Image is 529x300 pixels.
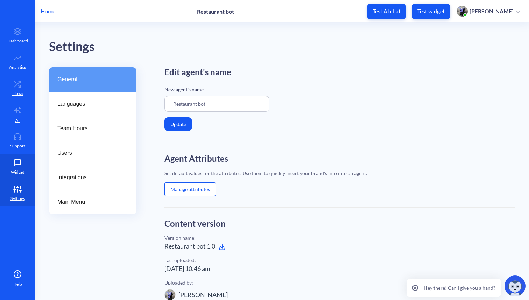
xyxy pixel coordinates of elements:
[164,117,192,131] button: Update
[505,275,526,296] img: copilot-icon.svg
[424,284,495,292] p: Hey there! Can I give you a hand?
[197,8,234,15] p: Restaurant bot
[57,100,122,108] span: Languages
[15,117,20,124] p: AI
[10,143,25,149] p: Support
[49,165,136,190] a: Integrations
[11,169,24,175] p: Widget
[164,67,515,77] h2: Edit agent's name
[57,149,122,157] span: Users
[57,124,122,133] span: Team Hours
[9,64,26,70] p: Analytics
[49,92,136,116] a: Languages
[367,4,406,19] button: Test AI chat
[13,281,22,287] span: Help
[49,37,529,57] div: Settings
[164,279,515,286] div: Uploaded by:
[178,290,228,300] div: [PERSON_NAME]
[12,90,23,97] p: Flows
[10,195,25,202] p: Settings
[164,169,515,177] div: Set default values for the attributes. Use them to quickly insert your brand's info into an agent.
[453,5,523,18] button: user photo[PERSON_NAME]
[164,96,269,112] input: Enter agent Name
[412,4,450,19] button: Test widget
[57,75,122,84] span: General
[164,154,515,164] h2: Agent Attributes
[41,7,55,15] p: Home
[49,141,136,165] a: Users
[164,86,515,93] p: New agent's name
[49,67,136,92] a: General
[164,234,515,242] div: Version name:
[49,190,136,214] a: Main Menu
[7,38,28,44] p: Dashboard
[417,8,445,15] p: Test widget
[164,264,515,273] div: [DATE] 10:46 am
[470,7,514,15] p: [PERSON_NAME]
[164,242,515,251] div: Restaurant bot 1.0
[164,257,515,264] div: Last uploaded:
[57,173,122,182] span: Integrations
[49,116,136,141] a: Team Hours
[164,182,216,196] button: Manage attributes
[57,198,122,206] span: Main Menu
[457,6,468,17] img: user photo
[373,8,401,15] p: Test AI chat
[164,219,515,229] h2: Content version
